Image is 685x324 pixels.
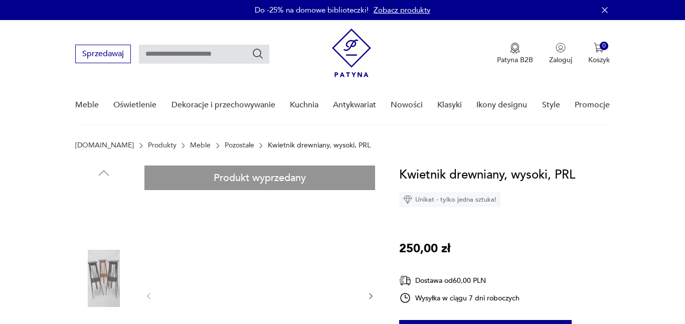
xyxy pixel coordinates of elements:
[144,166,375,190] div: Produkt wyprzedany
[255,5,369,15] p: Do -25% na domowe biblioteczki!
[542,86,560,124] a: Style
[374,5,430,15] a: Zobacz produkty
[437,86,462,124] a: Klasyki
[594,43,604,53] img: Ikona koszyka
[75,186,132,243] img: Zdjęcie produktu Kwietnik drewniany, wysoki, PRL
[75,51,131,58] a: Sprzedawaj
[497,43,533,65] button: Patyna B2B
[403,195,412,204] img: Ikona diamentu
[391,86,423,124] a: Nowości
[575,86,610,124] a: Promocje
[332,29,371,77] img: Patyna - sklep z meblami i dekoracjami vintage
[290,86,318,124] a: Kuchnia
[600,42,608,50] div: 0
[476,86,527,124] a: Ikony designu
[549,43,572,65] button: Zaloguj
[588,55,610,65] p: Koszyk
[333,86,376,124] a: Antykwariat
[399,292,520,304] div: Wysyłka w ciągu 7 dni roboczych
[399,274,520,287] div: Dostawa od 60,00 PLN
[268,141,371,149] p: Kwietnik drewniany, wysoki, PRL
[510,43,520,54] img: Ikona medalu
[113,86,156,124] a: Oświetlenie
[190,141,211,149] a: Meble
[399,274,411,287] img: Ikona dostawy
[172,86,275,124] a: Dekoracje i przechowywanie
[399,166,575,185] h1: Kwietnik drewniany, wysoki, PRL
[497,43,533,65] a: Ikona medaluPatyna B2B
[556,43,566,53] img: Ikonka użytkownika
[225,141,254,149] a: Pozostałe
[399,192,500,207] div: Unikat - tylko jedna sztuka!
[75,141,134,149] a: [DOMAIN_NAME]
[75,250,132,307] img: Zdjęcie produktu Kwietnik drewniany, wysoki, PRL
[549,55,572,65] p: Zaloguj
[497,55,533,65] p: Patyna B2B
[399,239,450,258] p: 250,00 zł
[148,141,177,149] a: Produkty
[75,86,99,124] a: Meble
[75,45,131,63] button: Sprzedawaj
[588,43,610,65] button: 0Koszyk
[252,48,264,60] button: Szukaj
